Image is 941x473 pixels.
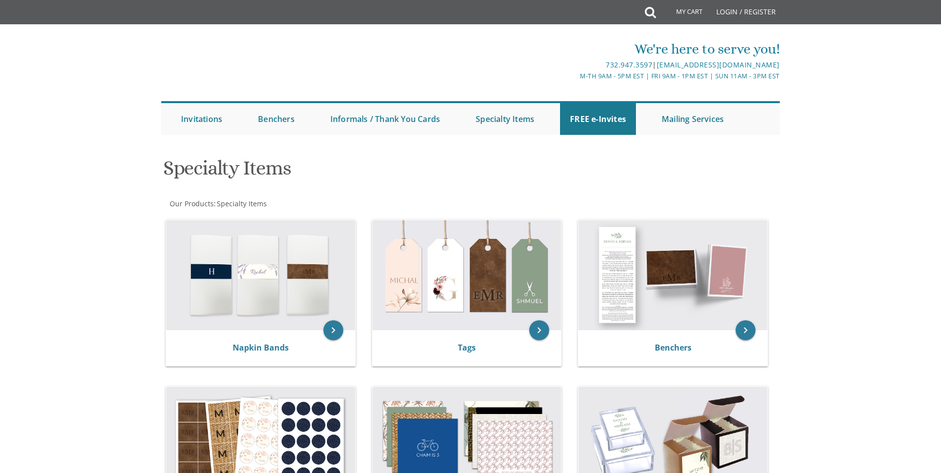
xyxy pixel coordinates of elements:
[368,71,780,81] div: M-Th 9am - 5pm EST | Fri 9am - 1pm EST | Sun 11am - 3pm EST
[466,103,544,135] a: Specialty Items
[655,1,709,26] a: My Cart
[368,39,780,59] div: We're here to serve you!
[169,199,214,208] a: Our Products
[606,60,652,69] a: 732.947.3597
[233,342,289,353] a: Napkin Bands
[217,199,267,208] span: Specialty Items
[171,103,232,135] a: Invitations
[458,342,476,353] a: Tags
[163,157,568,186] h1: Specialty Items
[320,103,450,135] a: Informals / Thank You Cards
[161,199,471,209] div: :
[216,199,267,208] a: Specialty Items
[248,103,305,135] a: Benchers
[655,342,691,353] a: Benchers
[323,320,343,340] a: keyboard_arrow_right
[652,103,734,135] a: Mailing Services
[368,59,780,71] div: |
[578,220,767,330] img: Benchers
[166,220,355,330] img: Napkin Bands
[529,320,549,340] a: keyboard_arrow_right
[657,60,780,69] a: [EMAIL_ADDRESS][DOMAIN_NAME]
[373,220,562,330] img: Tags
[736,320,755,340] a: keyboard_arrow_right
[560,103,636,135] a: FREE e-Invites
